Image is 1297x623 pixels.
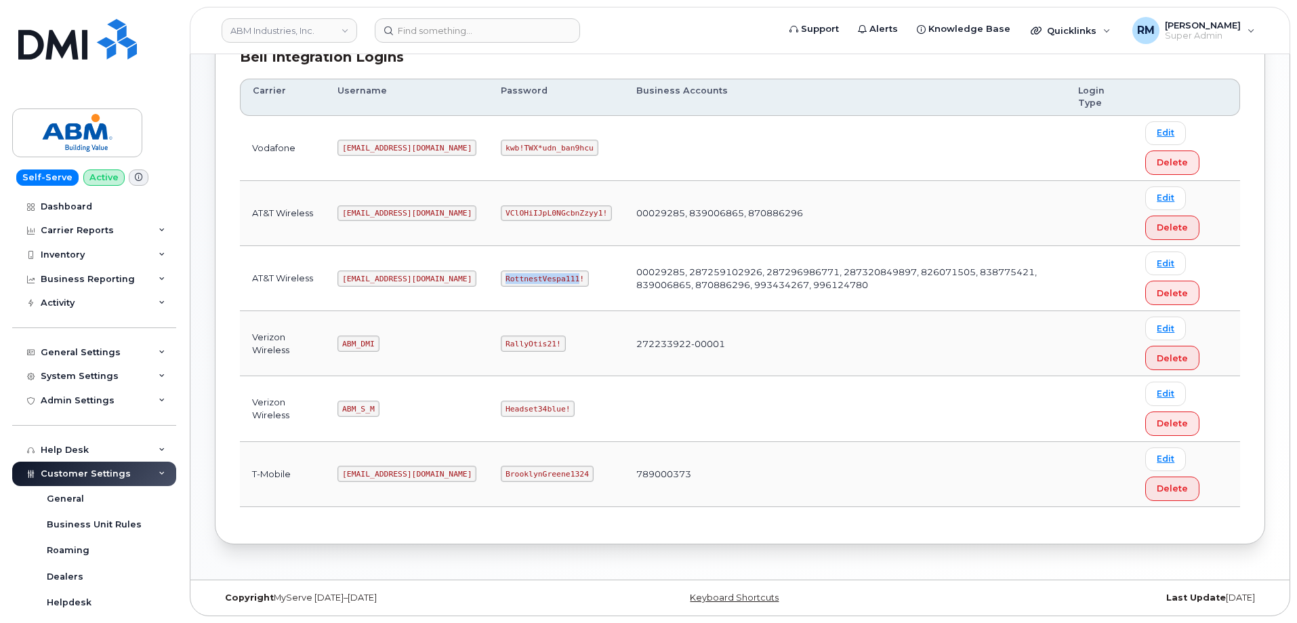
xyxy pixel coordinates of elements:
span: Delete [1157,417,1188,430]
th: Carrier [240,79,325,116]
button: Delete [1145,281,1199,305]
td: 00029285, 839006865, 870886296 [624,181,1066,246]
input: Find something... [375,18,580,43]
span: Delete [1157,156,1188,169]
div: MyServe [DATE]–[DATE] [215,592,565,603]
td: 272233922-00001 [624,311,1066,376]
a: Keyboard Shortcuts [690,592,779,603]
button: Delete [1145,150,1199,175]
code: ABM_DMI [337,336,379,352]
code: RallyOtis21! [501,336,565,352]
div: Rachel Miller [1123,17,1264,44]
code: VClOHiIJpL0NGcbnZzyy1! [501,205,612,222]
td: 00029285, 287259102926, 287296986771, 287320849897, 826071505, 838775421, 839006865, 870886296, 9... [624,246,1066,311]
th: Business Accounts [624,79,1066,116]
td: AT&T Wireless [240,246,325,311]
div: Bell Integration Logins [240,47,1240,67]
td: T-Mobile [240,442,325,507]
button: Delete [1145,346,1199,370]
th: Login Type [1066,79,1133,116]
a: Edit [1145,121,1186,145]
code: [EMAIL_ADDRESS][DOMAIN_NAME] [337,466,476,482]
code: ABM_S_M [337,401,379,417]
a: Support [780,16,848,43]
button: Delete [1145,411,1199,436]
td: Vodafone [240,116,325,181]
th: Username [325,79,489,116]
td: 789000373 [624,442,1066,507]
code: kwb!TWX*udn_ban9hcu [501,140,598,156]
a: Edit [1145,252,1186,275]
code: BrooklynGreene1324 [501,466,593,482]
button: Delete [1145,477,1199,501]
div: [DATE] [915,592,1265,603]
a: ABM Industries, Inc. [222,18,357,43]
code: [EMAIL_ADDRESS][DOMAIN_NAME] [337,270,476,287]
span: Delete [1157,352,1188,365]
td: Verizon Wireless [240,311,325,376]
a: Edit [1145,447,1186,471]
strong: Last Update [1166,592,1226,603]
div: Quicklinks [1021,17,1120,44]
span: [PERSON_NAME] [1165,20,1241,31]
span: Knowledge Base [928,22,1010,36]
a: Knowledge Base [907,16,1020,43]
code: RottnestVespa111! [501,270,589,287]
span: Delete [1157,221,1188,234]
span: Support [801,22,839,36]
a: Edit [1145,382,1186,405]
a: Edit [1145,317,1186,340]
a: Edit [1145,186,1186,210]
span: Alerts [869,22,898,36]
span: RM [1137,22,1155,39]
strong: Copyright [225,592,274,603]
td: Verizon Wireless [240,376,325,441]
a: Alerts [848,16,907,43]
code: Headset34blue! [501,401,575,417]
span: Delete [1157,482,1188,495]
span: Delete [1157,287,1188,300]
button: Delete [1145,216,1199,240]
td: AT&T Wireless [240,181,325,246]
span: Super Admin [1165,31,1241,41]
code: [EMAIL_ADDRESS][DOMAIN_NAME] [337,205,476,222]
th: Password [489,79,624,116]
span: Quicklinks [1047,25,1096,36]
code: [EMAIL_ADDRESS][DOMAIN_NAME] [337,140,476,156]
